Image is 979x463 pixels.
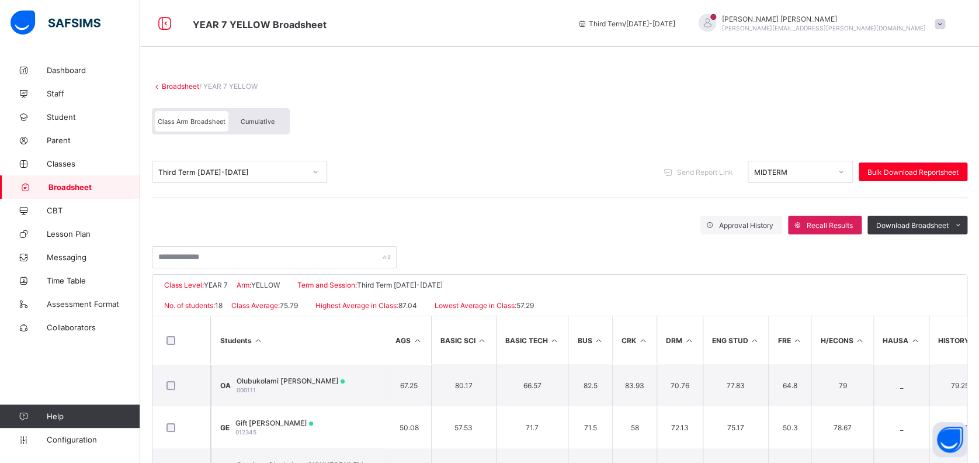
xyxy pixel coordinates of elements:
span: GE [220,423,230,432]
th: CRK [612,316,657,364]
span: CBT [47,206,140,215]
span: Olubukolami [PERSON_NAME] [237,376,345,385]
span: Term and Session: [297,281,357,289]
i: Sort in Ascending Order [750,336,760,345]
span: session/term information [577,19,675,28]
td: 80.17 [431,364,496,406]
span: Cumulative [241,118,275,126]
span: No. of students: [164,301,215,310]
span: 000111 [237,386,256,393]
div: KennethJacob [687,14,951,33]
td: 66.57 [496,364,568,406]
span: 75.79 [280,301,298,310]
span: Gift [PERSON_NAME] [235,419,313,427]
th: FRE [768,316,811,364]
td: 79 [811,364,873,406]
td: 70.76 [657,364,703,406]
div: Third Term [DATE]-[DATE] [158,168,305,177]
i: Sort in Ascending Order [638,336,648,345]
span: YEAR 7 [204,281,228,289]
td: 82.5 [568,364,612,406]
i: Sort Ascending [254,336,263,345]
i: Sort in Ascending Order [792,336,802,345]
span: Class Average: [231,301,280,310]
th: HAUSA [873,316,929,364]
span: 57.29 [516,301,534,310]
th: BUS [568,316,612,364]
th: DRM [657,316,703,364]
th: ENG STUD [703,316,769,364]
i: Sort in Ascending Order [412,336,422,345]
td: 58 [612,406,657,448]
span: Class Arm Broadsheet [193,19,327,30]
span: [PERSON_NAME] [PERSON_NAME] [722,15,926,23]
span: Configuration [47,435,140,444]
td: 50.08 [386,406,431,448]
span: Messaging [47,253,140,262]
td: _ [873,406,929,448]
td: 71.7 [496,406,568,448]
span: 012345 [235,429,256,436]
th: BASIC SCI [431,316,496,364]
th: AGS [386,316,431,364]
td: 71.5 [568,406,612,448]
a: Broadsheet [162,82,199,91]
span: Class Level: [164,281,204,289]
span: Broadsheet [48,182,140,192]
i: Sort in Ascending Order [593,336,603,345]
span: Dashboard [47,65,140,75]
div: MIDTERM [754,168,831,177]
span: Assessment Format [47,299,140,309]
th: H/ECONS [811,316,873,364]
i: Sort in Ascending Order [477,336,487,345]
span: Download Broadsheet [876,221,949,230]
i: Sort in Ascending Order [684,336,694,345]
span: [PERSON_NAME][EMAIL_ADDRESS][PERSON_NAME][DOMAIN_NAME] [722,25,926,32]
span: Time Table [47,276,140,285]
th: BASIC TECH [496,316,568,364]
td: _ [873,364,929,406]
th: Students [211,316,386,364]
span: Lesson Plan [47,229,140,239]
td: 83.93 [612,364,657,406]
i: Sort in Ascending Order [855,336,865,345]
td: 67.25 [386,364,431,406]
td: 77.83 [703,364,769,406]
span: Bulk Download Reportsheet [867,168,959,177]
span: Third Term [DATE]-[DATE] [357,281,443,289]
td: 78.67 [811,406,873,448]
span: Classes [47,159,140,168]
i: Sort in Ascending Order [550,336,560,345]
span: Help [47,412,140,421]
span: Recall Results [807,221,853,230]
span: Class Arm Broadsheet [158,118,225,126]
span: Approval History [719,221,773,230]
td: 57.53 [431,406,496,448]
span: 87.04 [398,301,417,310]
span: Lowest Average in Class: [435,301,516,310]
span: 18 [215,301,223,310]
span: OA [220,381,231,390]
img: safsims [11,11,100,35]
span: YELLOW [251,281,280,289]
td: 72.13 [657,406,703,448]
td: 64.8 [768,364,811,406]
span: Send Report Link [677,168,733,177]
span: Student [47,112,140,122]
td: 50.3 [768,406,811,448]
span: Staff [47,89,140,98]
span: Collaborators [47,323,140,332]
td: 75.17 [703,406,769,448]
span: / YEAR 7 YELLOW [199,82,258,91]
i: Sort in Ascending Order [910,336,920,345]
span: Parent [47,136,140,145]
span: Arm: [237,281,251,289]
button: Open asap [932,422,967,457]
span: Highest Average in Class: [315,301,398,310]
